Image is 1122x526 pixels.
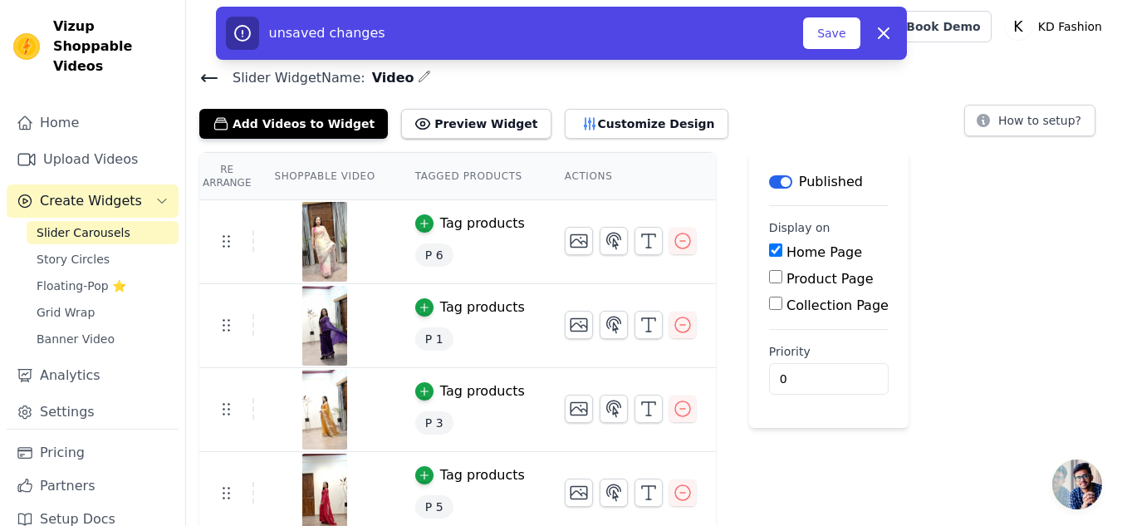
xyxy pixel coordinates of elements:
[415,411,453,435] span: P 3
[799,172,863,192] p: Published
[401,109,551,139] button: Preview Widget
[415,297,525,317] button: Tag products
[964,116,1095,132] a: How to setup?
[301,202,348,282] img: tn-a19c5297a39f46529367350575f3aaf8.png
[7,106,179,140] a: Home
[545,153,716,200] th: Actions
[27,327,179,351] a: Banner Video
[37,224,130,241] span: Slider Carousels
[219,68,365,88] span: Slider Widget Name:
[440,297,525,317] div: Tag products
[27,248,179,271] a: Story Circles
[440,465,525,485] div: Tag products
[440,214,525,234] div: Tag products
[395,153,545,200] th: Tagged Products
[415,243,453,267] span: P 6
[565,311,593,339] button: Change Thumbnail
[415,214,525,234] button: Tag products
[37,251,110,268] span: Story Circles
[7,396,179,429] a: Settings
[565,109,728,139] button: Customize Design
[301,286,348,366] img: tn-8b8680e8a8dc4e51bf4daa2db897cda5.png
[418,66,431,89] div: Edit Name
[254,153,394,200] th: Shoppable Video
[7,469,179,503] a: Partners
[37,278,126,294] span: Floating-Pop ⭐
[40,191,142,211] span: Create Widgets
[1052,460,1102,509] a: Open chat
[440,381,525,401] div: Tag products
[27,274,179,297] a: Floating-Pop ⭐
[786,271,874,287] label: Product Page
[7,436,179,469] a: Pricing
[7,184,179,218] button: Create Widgets
[415,327,453,351] span: P 1
[37,331,115,347] span: Banner Video
[565,479,593,507] button: Change Thumbnail
[37,304,95,321] span: Grid Wrap
[365,68,414,88] span: Video
[786,244,862,260] label: Home Page
[301,370,348,450] img: tn-5bbedad733534b098f51a44495b1676c.png
[769,343,889,360] label: Priority
[7,143,179,176] a: Upload Videos
[27,221,179,244] a: Slider Carousels
[803,17,860,49] button: Save
[27,301,179,324] a: Grid Wrap
[565,227,593,255] button: Change Thumbnail
[7,359,179,392] a: Analytics
[964,105,1095,136] button: How to setup?
[786,297,889,313] label: Collection Page
[269,25,385,41] span: unsaved changes
[415,381,525,401] button: Tag products
[415,465,525,485] button: Tag products
[199,153,254,200] th: Re Arrange
[199,109,388,139] button: Add Videos to Widget
[565,395,593,423] button: Change Thumbnail
[415,495,453,519] span: P 5
[769,219,830,236] legend: Display on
